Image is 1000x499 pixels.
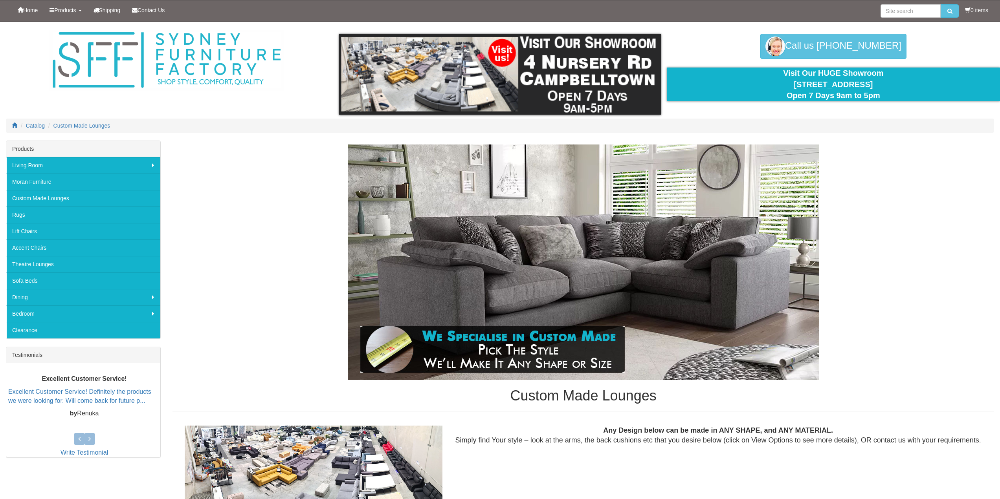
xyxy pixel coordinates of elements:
b: Any Design below can be made in ANY SHAPE, and ANY MATERIAL. [603,426,833,434]
img: Custom Made Lounges [348,144,819,380]
a: Home [12,0,44,20]
b: by [70,410,77,417]
a: Shipping [88,0,127,20]
a: Write Testimonial [61,449,108,456]
a: Moran Furniture [6,174,160,190]
span: Products [54,7,76,13]
div: Visit Our HUGE Showroom [STREET_ADDRESS] Open 7 Days 9am to 5pm [673,68,994,101]
img: Sydney Furniture Factory [49,30,284,91]
span: Home [23,7,38,13]
a: Living Room [6,157,160,174]
a: Catalog [26,122,45,129]
span: Shipping [99,7,121,13]
input: Site search [881,4,941,18]
a: Bedroom [6,305,160,322]
h1: Custom Made Lounges [172,388,994,404]
p: Renuka [8,409,160,419]
div: Simply find Your style – look at the arms, the back cushions etc that you desire below (click on ... [448,426,988,446]
a: Clearance [6,322,160,338]
div: Products [6,141,160,157]
span: Contact Us [138,7,165,13]
a: Excellent Customer Service! Definitely the products we were looking for. Will come back for futur... [8,388,151,404]
li: 0 items [965,6,988,14]
a: Dining [6,289,160,305]
a: Custom Made Lounges [6,190,160,207]
a: Accent Chairs [6,239,160,256]
a: Rugs [6,207,160,223]
img: showroom.gif [339,34,661,115]
div: Testimonials [6,347,160,363]
a: Products [44,0,87,20]
b: Excellent Customer Service! [42,375,127,382]
a: Theatre Lounges [6,256,160,272]
a: Sofa Beds [6,272,160,289]
a: Custom Made Lounges [53,122,110,129]
a: Contact Us [126,0,171,20]
a: Lift Chairs [6,223,160,239]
